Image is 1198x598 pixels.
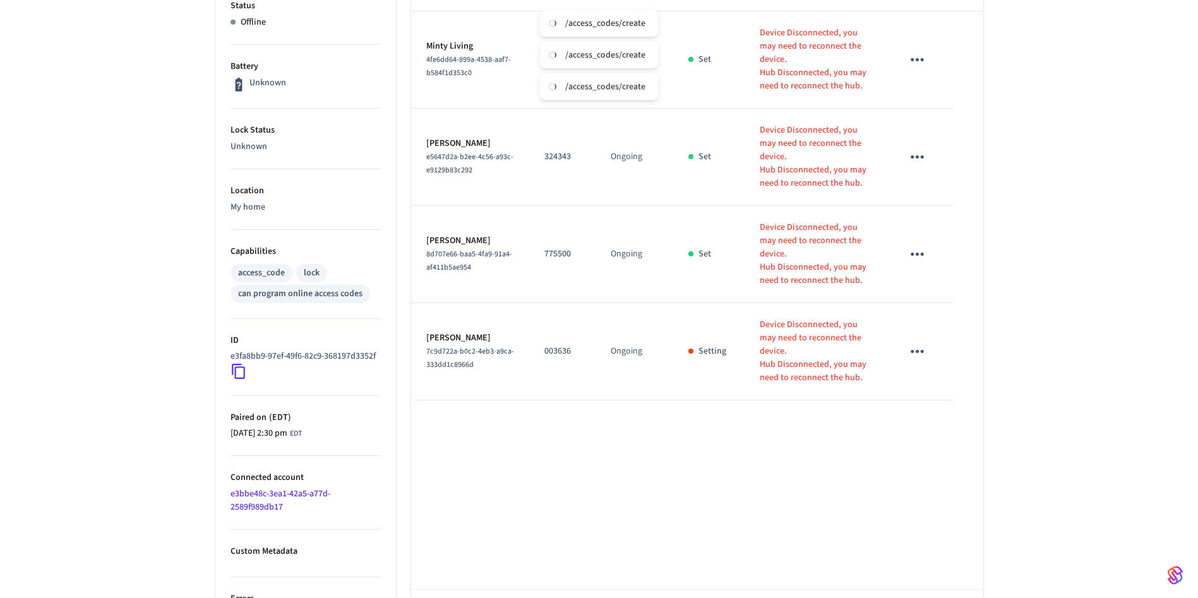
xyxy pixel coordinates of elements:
[231,184,381,198] p: Location
[426,152,513,176] span: e5647d2a-b2ee-4c56-a93c-e9129b83c292
[544,345,580,358] p: 003636
[698,345,726,358] p: Setting
[426,346,514,370] span: 7c9d722a-b0c2-4eb3-a9ca-333dd1c8966d
[231,124,381,137] p: Lock Status
[565,81,645,92] div: /access_codes/create
[231,140,381,153] p: Unknown
[760,124,872,164] p: Device Disconnected, you may need to reconnect the device.
[231,411,381,424] p: Paired on
[231,471,381,484] p: Connected account
[760,358,872,385] p: Hub Disconnected, you may need to reconnect the hub.
[426,54,511,78] span: 4fe6dd64-899a-4538-aaf7-b584f1d353c0
[238,287,362,301] div: can program online access codes
[249,76,286,90] p: Unknown
[596,109,673,206] td: Ongoing
[760,318,872,358] p: Device Disconnected, you may need to reconnect the device.
[267,411,291,424] span: ( EDT )
[544,150,580,164] p: 324343
[290,428,302,440] span: EDT
[426,234,514,248] p: [PERSON_NAME]
[231,427,302,440] div: America/New_York
[760,164,872,190] p: Hub Disconnected, you may need to reconnect the hub.
[544,248,580,261] p: 775500
[231,245,381,258] p: Capabilities
[698,150,711,164] p: Set
[426,137,514,150] p: [PERSON_NAME]
[231,545,381,558] p: Custom Metadata
[1168,565,1183,585] img: SeamLogoGradient.69752ec5.svg
[426,249,512,273] span: 8d707e66-baa5-4fa9-91a4-af411b5ae954
[760,261,872,287] p: Hub Disconnected, you may need to reconnect the hub.
[231,350,376,363] p: e3fa8bb9-97ef-49f6-82c9-368197d3352f
[231,334,381,347] p: ID
[565,49,645,61] div: /access_codes/create
[426,332,514,345] p: [PERSON_NAME]
[760,66,872,93] p: Hub Disconnected, you may need to reconnect the hub.
[241,16,266,29] p: Offline
[760,27,872,66] p: Device Disconnected, you may need to reconnect the device.
[760,221,872,261] p: Device Disconnected, you may need to reconnect the device.
[304,266,320,280] div: lock
[565,18,645,29] div: /access_codes/create
[426,40,514,53] p: Minty Living
[596,206,673,303] td: Ongoing
[698,248,711,261] p: Set
[231,60,381,73] p: Battery
[231,201,381,214] p: My home
[231,487,330,513] a: e3bbe48c-3ea1-42a5-a77d-2589f989db17
[596,303,673,400] td: Ongoing
[238,266,285,280] div: access_code
[698,53,711,66] p: Set
[231,427,287,440] span: [DATE] 2:30 pm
